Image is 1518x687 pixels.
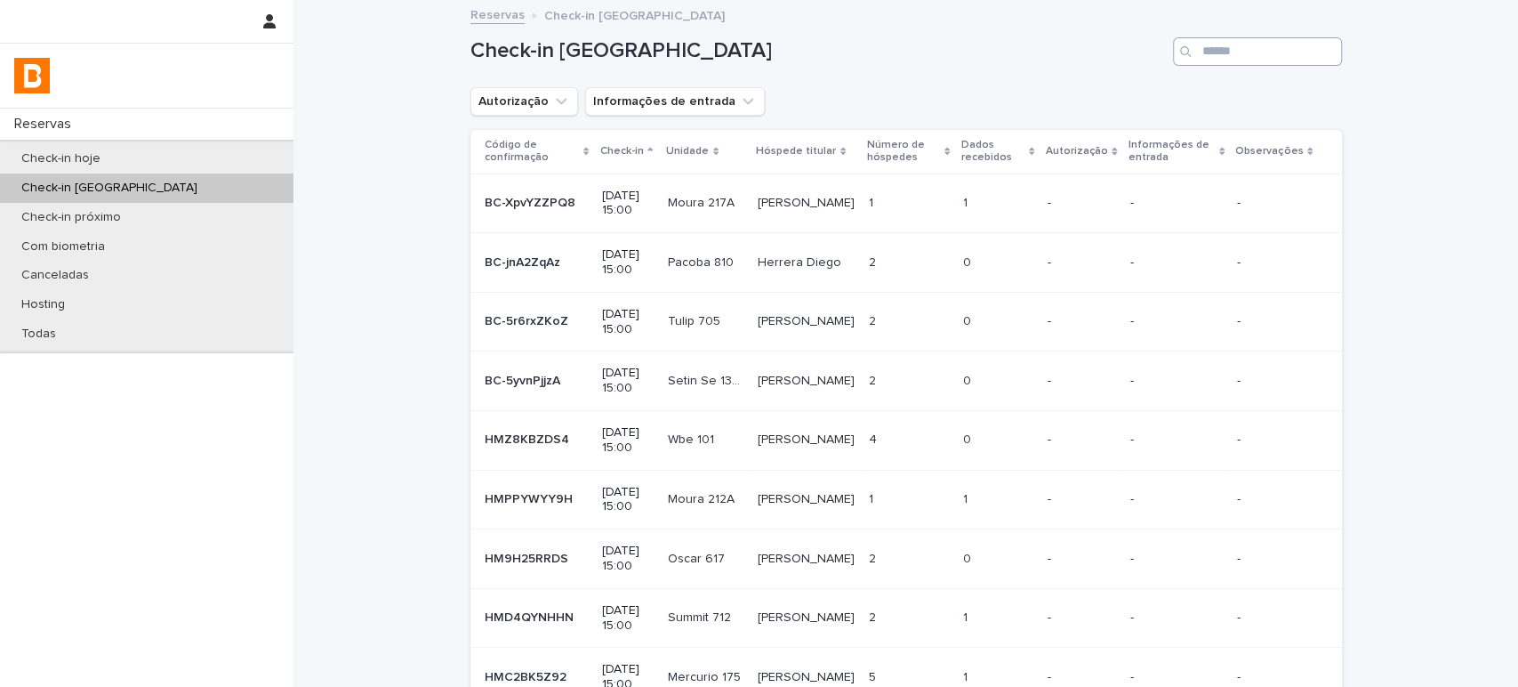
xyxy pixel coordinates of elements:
[962,607,970,626] p: 1
[470,87,578,116] button: Autorização
[601,485,654,515] p: [DATE] 15:00
[962,489,970,507] p: 1
[869,252,879,271] p: 2
[1128,135,1215,168] p: Informações de entrada
[1237,314,1313,329] p: -
[962,311,974,329] p: 0
[758,607,858,626] p: [PERSON_NAME]
[1047,670,1115,685] p: -
[869,429,880,448] p: 4
[1130,492,1224,507] p: -
[1130,610,1224,626] p: -
[470,588,1342,648] tr: HMD4QYNHHNHMD4QYNHHN [DATE] 15:00Summit 712Summit 712 [PERSON_NAME][PERSON_NAME] 22 11 ---
[758,370,858,389] p: [PERSON_NAME]
[601,366,654,396] p: [DATE] 15:00
[485,667,570,685] p: HMC2BK5Z92
[585,87,765,116] button: Informações de entrada
[1235,141,1303,161] p: Observações
[601,247,654,278] p: [DATE] 15:00
[869,607,879,626] p: 2
[668,192,738,211] p: Moura 217A
[758,548,858,567] p: Mario Vitor Carmezim
[485,135,580,168] p: Código de confirmação
[962,370,974,389] p: 0
[544,4,725,24] p: Check-in [GEOGRAPHIC_DATA]
[962,548,974,567] p: 0
[962,429,974,448] p: 0
[470,38,1166,64] h1: Check-in [GEOGRAPHIC_DATA]
[1130,196,1224,211] p: -
[470,470,1342,529] tr: HMPPYWYY9HHMPPYWYY9H [DATE] 15:00Moura 212AMoura 212A [PERSON_NAME][PERSON_NAME] 11 11 ---
[7,210,135,225] p: Check-in próximo
[470,4,525,24] a: Reservas
[7,151,115,166] p: Check-in hoje
[1237,255,1313,271] p: -
[1237,552,1313,567] p: -
[1237,492,1313,507] p: -
[470,292,1342,352] tr: BC-5r6rxZKoZBC-5r6rxZKoZ [DATE] 15:00Tulip 705Tulip 705 [PERSON_NAME][PERSON_NAME] 22 00 ---
[869,311,879,329] p: 2
[470,410,1342,470] tr: HMZ8KBZDS4HMZ8KBZDS4 [DATE] 15:00Wbe 101Wbe 101 [PERSON_NAME][PERSON_NAME] 44 00 ---
[962,192,970,211] p: 1
[1047,492,1115,507] p: -
[470,352,1342,411] tr: BC-5yvnPjjzABC-5yvnPjjzA [DATE] 15:00Setin Se 1310Setin Se 1310 [PERSON_NAME][PERSON_NAME] 22 00 ---
[869,548,879,567] p: 2
[485,252,564,271] p: BC-jnA2ZqAz
[485,192,579,211] p: BC-XpvYZZPQ8
[485,429,573,448] p: HMZ8KBZDS4
[756,141,836,161] p: Hóspede titular
[867,135,940,168] p: Número de hóspedes
[470,529,1342,589] tr: HM9H25RRDSHM9H25RRDS [DATE] 15:00Oscar 617Oscar 617 [PERSON_NAME][PERSON_NAME] 22 00 ---
[1047,374,1115,389] p: -
[601,425,654,456] p: [DATE] 15:00
[1130,552,1224,567] p: -
[668,489,738,507] p: Moura 212A
[758,192,858,211] p: Julia Clavijo Herrera
[668,252,737,271] p: Pacoba 810
[758,311,858,329] p: [PERSON_NAME]
[1047,432,1115,448] p: -
[758,429,858,448] p: [PERSON_NAME]
[1047,255,1115,271] p: -
[601,307,654,337] p: [DATE] 15:00
[869,667,879,685] p: 5
[7,116,85,133] p: Reservas
[758,252,845,271] p: Herrera Diego
[668,548,728,567] p: Oscar 617
[1237,610,1313,626] p: -
[601,189,654,219] p: [DATE] 15:00
[485,370,564,389] p: BC-5yvnPjjzA
[960,135,1024,168] p: Dados recebidos
[470,233,1342,293] tr: BC-jnA2ZqAzBC-jnA2ZqAz [DATE] 15:00Pacoba 810Pacoba 810 Herrera DiegoHerrera Diego 22 00 ---
[7,327,70,342] p: Todas
[1047,314,1115,329] p: -
[869,489,877,507] p: 1
[1130,255,1224,271] p: -
[7,181,212,196] p: Check-in [GEOGRAPHIC_DATA]
[1237,196,1313,211] p: -
[1130,670,1224,685] p: -
[668,311,724,329] p: Tulip 705
[485,311,572,329] p: BC-5r6rxZKoZ
[758,489,858,507] p: [PERSON_NAME]
[1047,196,1115,211] p: -
[962,667,970,685] p: 1
[14,58,50,93] img: zVaNuJHRTjyIjT5M9Xd5
[485,607,577,626] p: HMD4QYNHHN
[7,297,79,312] p: Hosting
[1237,670,1313,685] p: -
[599,141,643,161] p: Check-in
[1047,552,1115,567] p: -
[1047,610,1115,626] p: -
[1130,374,1224,389] p: -
[601,603,654,634] p: [DATE] 15:00
[470,174,1342,233] tr: BC-XpvYZZPQ8BC-XpvYZZPQ8 [DATE] 15:00Moura 217AMoura 217A [PERSON_NAME][PERSON_NAME] 11 11 ---
[7,268,103,283] p: Canceladas
[668,429,718,448] p: Wbe 101
[758,667,858,685] p: [PERSON_NAME]
[668,370,747,389] p: Setin Se 1310
[668,667,744,685] p: Mercurio 175
[1130,314,1224,329] p: -
[1173,37,1342,66] input: Search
